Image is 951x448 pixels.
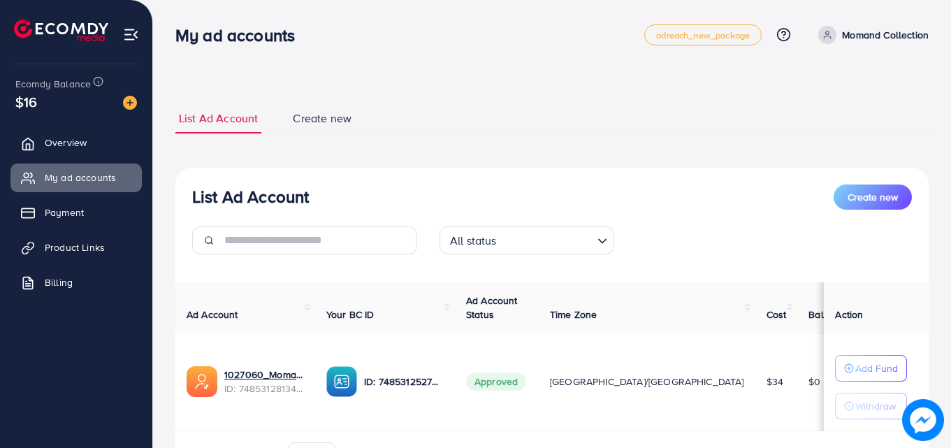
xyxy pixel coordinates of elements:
p: ID: 7485312527996502033 [364,373,444,390]
img: logo [14,20,108,41]
a: adreach_new_package [644,24,762,45]
span: My ad accounts [45,171,116,185]
span: Balance [808,308,845,321]
a: Momand Collection [813,26,929,44]
span: Payment [45,205,84,219]
button: Withdraw [835,393,907,419]
h3: List Ad Account [192,187,309,207]
a: Overview [10,129,142,157]
img: ic-ba-acc.ded83a64.svg [326,366,357,397]
span: Time Zone [550,308,597,321]
span: Overview [45,136,87,150]
span: $34 [767,375,783,389]
a: Payment [10,198,142,226]
a: Product Links [10,233,142,261]
span: Ecomdy Balance [15,77,91,91]
a: 1027060_Momand collection_1742810214189 [224,368,304,382]
span: Cost [767,308,787,321]
img: image [123,96,137,110]
span: ID: 7485312813473579009 [224,382,304,396]
span: Ad Account Status [466,294,518,321]
span: Your BC ID [326,308,375,321]
span: Product Links [45,240,105,254]
h3: My ad accounts [175,25,306,45]
span: Create new [848,190,898,204]
span: Approved [466,373,526,391]
img: menu [123,27,139,43]
span: Billing [45,275,73,289]
span: Ad Account [187,308,238,321]
a: My ad accounts [10,164,142,192]
button: Create new [834,185,912,210]
span: [GEOGRAPHIC_DATA]/[GEOGRAPHIC_DATA] [550,375,744,389]
button: Add Fund [835,355,907,382]
p: Add Fund [855,360,898,377]
a: Billing [10,268,142,296]
p: Momand Collection [842,27,929,43]
span: Action [835,308,863,321]
span: Create new [293,110,351,127]
p: Withdraw [855,398,896,414]
span: List Ad Account [179,110,258,127]
span: All status [447,231,500,251]
span: adreach_new_package [656,31,750,40]
input: Search for option [501,228,592,251]
div: Search for option [440,226,614,254]
span: $16 [15,92,37,112]
img: ic-ads-acc.e4c84228.svg [187,366,217,397]
span: $0 [808,375,820,389]
div: <span class='underline'>1027060_Momand collection_1742810214189</span></br>7485312813473579009 [224,368,304,396]
img: image [906,403,940,437]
